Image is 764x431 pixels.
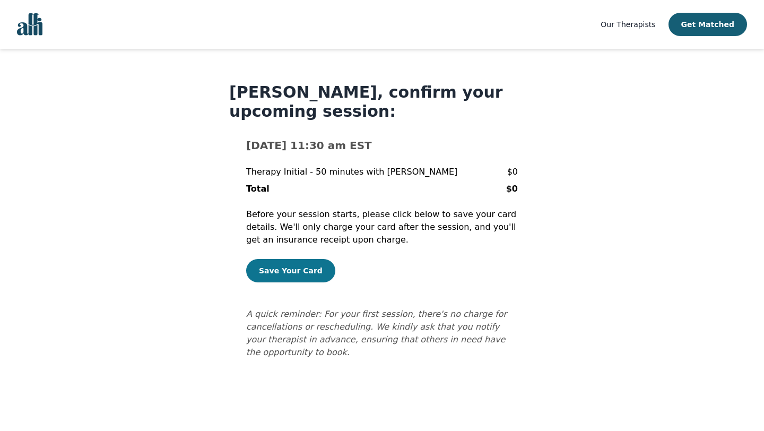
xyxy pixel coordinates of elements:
button: Get Matched [668,13,747,36]
b: Total [246,184,270,194]
button: Save Your Card [246,259,335,282]
img: alli logo [17,13,42,36]
p: Therapy Initial - 50 minutes with [PERSON_NAME] [246,166,457,178]
p: Before your session starts, please click below to save your card details. We'll only charge your ... [246,208,518,246]
b: $0 [506,184,518,194]
span: Our Therapists [601,20,655,29]
a: Our Therapists [601,18,655,31]
p: $0 [507,166,518,178]
h1: [PERSON_NAME], confirm your upcoming session: [229,83,535,121]
b: [DATE] 11:30 am EST [246,139,372,152]
i: A quick reminder: For your first session, there's no charge for cancellations or rescheduling. We... [246,309,507,357]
